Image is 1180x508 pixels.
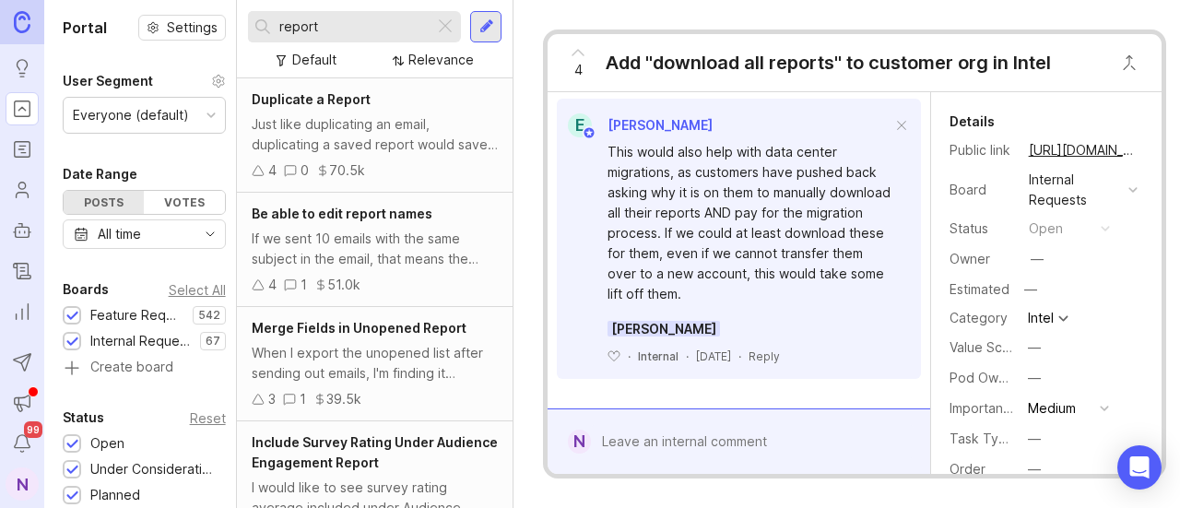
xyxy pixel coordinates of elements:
div: Reply [749,349,780,364]
div: N [568,430,590,454]
a: Be able to edit report namesIf we sent 10 emails with the same subject in the email, that means t... [237,193,513,307]
a: Ideas [6,52,39,85]
svg: toggle icon [195,227,225,242]
a: [URL][DOMAIN_NAME] [1023,138,1143,162]
div: Internal Requests [1029,170,1121,210]
div: Add "download all reports" to customer org in Intel [606,50,1051,76]
div: — [1028,337,1041,358]
p: 542 [198,308,220,323]
label: Pod Ownership [950,370,1044,385]
div: 39.5k [326,389,361,409]
div: Everyone (default) [73,105,189,125]
div: 0 [301,160,309,181]
h1: Portal [63,17,107,39]
a: Changelog [6,254,39,288]
div: Select All [169,285,226,295]
div: — [1028,429,1041,449]
div: 3 [268,389,276,409]
span: Include Survey Rating Under Audience Engagement Report [252,434,498,470]
div: Medium [1028,398,1076,419]
span: Be able to edit report names [252,206,432,221]
div: Public link [950,140,1014,160]
div: Relevance [408,50,474,70]
a: Portal [6,92,39,125]
button: Settings [138,15,226,41]
div: Category [950,308,1014,328]
div: — [1031,249,1044,269]
button: Announcements [6,386,39,419]
a: Autopilot [6,214,39,247]
div: · [686,349,689,364]
button: Notifications [6,427,39,460]
div: Details [950,111,995,133]
div: This would also help with data center migrations, as customers have pushed back asking why it is ... [608,142,891,304]
div: Intel [1028,312,1054,325]
div: Open [90,433,124,454]
a: Reporting [6,295,39,328]
input: Search... [279,17,427,37]
a: Roadmaps [6,133,39,166]
div: · [628,349,631,364]
div: If we sent 10 emails with the same subject in the email, that means the analytics reports for eac... [252,229,498,269]
div: When I export the unopened list after sending out emails, I'm finding it frustrating that the exp... [252,343,498,384]
img: member badge [583,126,596,140]
div: 1 [301,275,307,295]
label: Value Scale [950,339,1021,355]
div: 51.0k [327,275,360,295]
div: Owner [950,249,1014,269]
div: Default [292,50,336,70]
div: Open Intercom Messenger [1117,445,1162,490]
button: N [6,467,39,501]
div: All time [98,224,141,244]
time: [DATE] [696,349,731,363]
div: Estimated [950,283,1009,296]
div: User Segment [63,70,153,92]
div: E [568,113,592,137]
label: Order [950,461,985,477]
div: 4 [268,160,277,181]
a: Users [6,173,39,207]
div: — [1028,368,1041,388]
div: Reset [190,413,226,423]
div: Internal [638,349,678,364]
div: Board [950,180,1014,200]
div: Status [63,407,104,429]
div: 70.5k [329,160,365,181]
p: 67 [206,334,220,349]
a: Duplicate a ReportJust like duplicating an email, duplicating a saved report would save some time... [237,78,513,193]
span: 99 [24,421,42,438]
div: — [1028,459,1041,479]
img: Canny Home [14,11,30,32]
a: E[PERSON_NAME] [557,113,713,137]
span: Merge Fields in Unopened Report [252,320,466,336]
div: Votes [144,191,224,214]
span: Duplicate a Report [252,91,371,107]
div: Boards [63,278,109,301]
div: Date Range [63,163,137,185]
div: · [738,349,741,364]
span: Settings [167,18,218,37]
label: Task Type [950,431,1015,446]
div: 4 [268,275,277,295]
button: Send to Autopilot [6,346,39,379]
button: Close button [1111,44,1148,81]
span: [PERSON_NAME] [608,117,713,133]
div: 1 [300,389,306,409]
span: 4 [574,60,583,80]
label: Importance [950,400,1019,416]
div: Status [950,219,1014,239]
div: Under Consideration [90,459,217,479]
div: Internal Requests [90,331,191,351]
div: open [1029,219,1063,239]
div: Planned [90,485,140,505]
span: [PERSON_NAME] [608,321,720,337]
div: — [1019,278,1043,301]
div: Feature Requests [90,305,183,325]
a: Merge Fields in Unopened ReportWhen I export the unopened list after sending out emails, I'm find... [237,307,513,421]
div: Just like duplicating an email, duplicating a saved report would save some time in building anoth... [252,114,498,155]
div: Posts [64,191,144,214]
a: Create board [63,360,226,377]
